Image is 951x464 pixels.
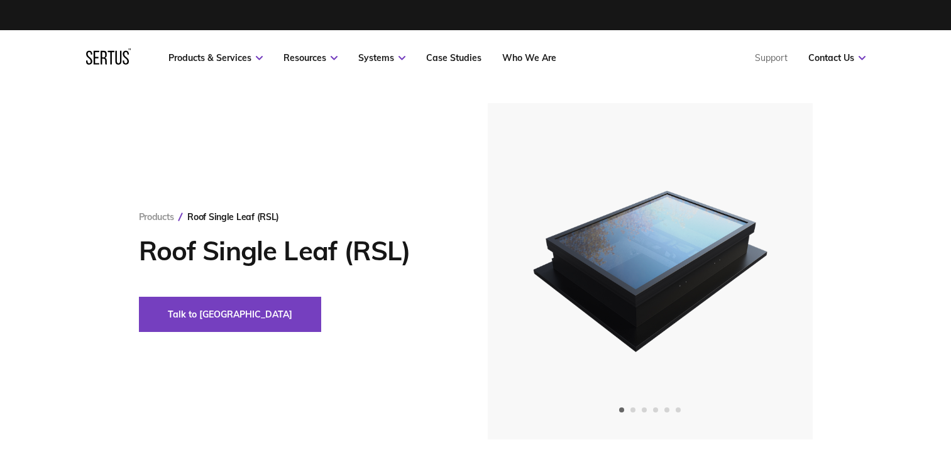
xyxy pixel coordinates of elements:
h1: Roof Single Leaf (RSL) [139,235,450,267]
a: Products [139,211,174,223]
button: Talk to [GEOGRAPHIC_DATA] [139,297,321,332]
a: Case Studies [426,52,481,64]
a: Systems [358,52,405,64]
span: Go to slide 6 [676,407,681,412]
span: Go to slide 3 [642,407,647,412]
span: Go to slide 4 [653,407,658,412]
span: Go to slide 5 [664,407,669,412]
a: Who We Are [502,52,556,64]
a: Support [755,52,788,64]
a: Products & Services [168,52,263,64]
a: Resources [283,52,338,64]
span: Go to slide 2 [630,407,635,412]
a: Contact Us [808,52,866,64]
